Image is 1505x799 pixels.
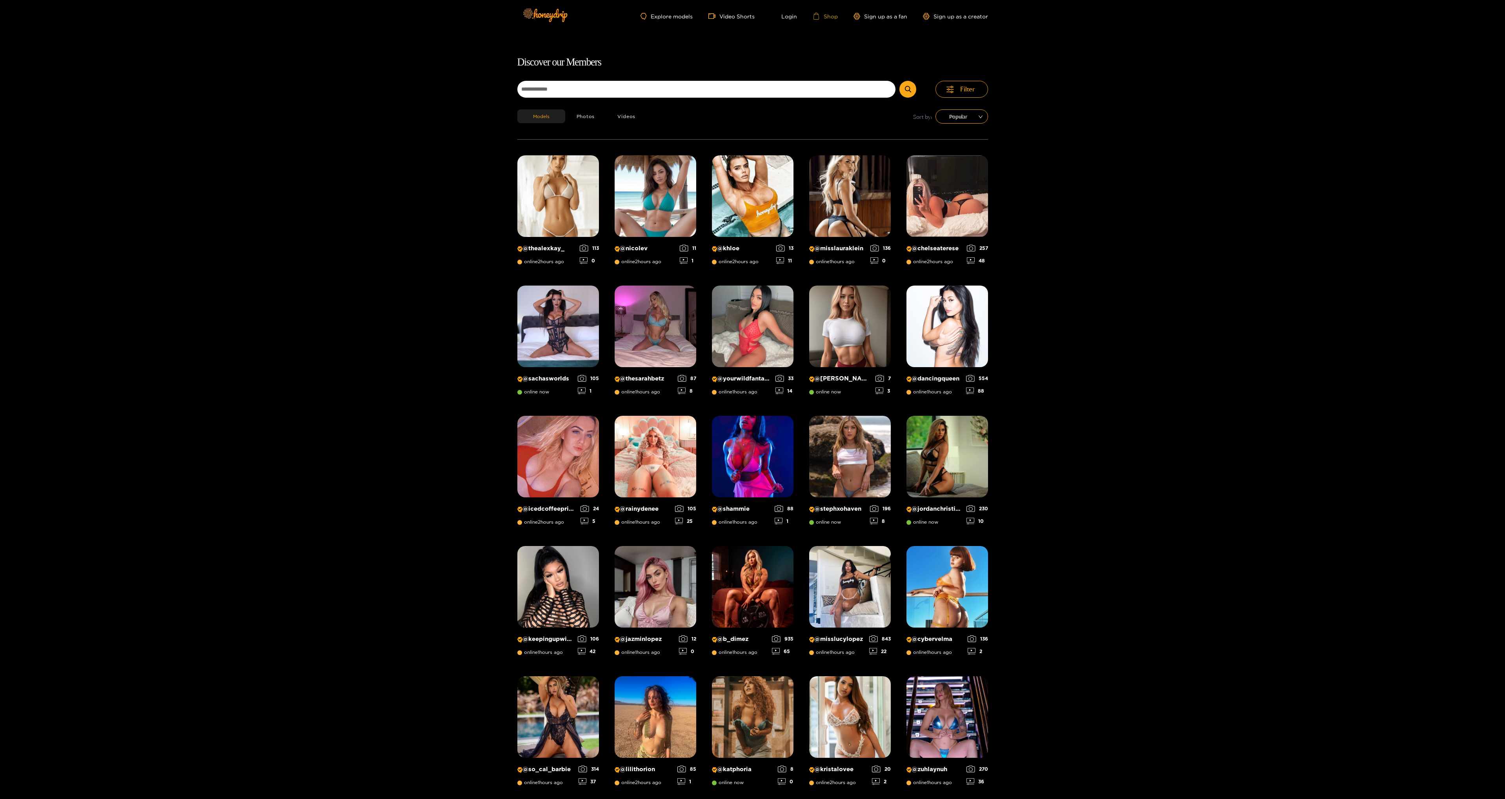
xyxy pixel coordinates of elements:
[517,676,599,791] a: Creator Profile Image: so_cal_barbie@so_cal_barbieonline1hours ago31437
[615,155,696,237] img: Creator Profile Image: nicolev
[615,259,661,264] span: online 2 hours ago
[966,505,988,512] div: 230
[581,505,599,512] div: 24
[872,766,891,772] div: 20
[809,416,891,530] a: Creator Profile Image: stephxohaven@stephxohavenonline now1968
[615,505,671,513] p: @ rainydenee
[712,259,759,264] span: online 2 hours ago
[870,257,891,264] div: 0
[517,109,565,123] button: Models
[869,635,891,642] div: 843
[712,155,793,270] a: Creator Profile Image: khloe@khloeonline2hours ago1311
[712,780,744,785] span: online now
[906,519,938,525] span: online now
[712,635,768,643] p: @ b_dimez
[615,389,660,395] span: online 1 hours ago
[778,778,793,785] div: 0
[854,13,907,20] a: Sign up as a fan
[809,155,891,270] a: Creator Profile Image: misslauraklein@misslaurakleinonline1hours ago1360
[923,13,988,20] a: Sign up as a creator
[712,546,793,661] a: Creator Profile Image: b_dimez@b_dimezonline1hours ago93565
[935,81,988,98] button: Filter
[966,778,988,785] div: 36
[906,245,963,252] p: @ chelseaterese
[580,245,599,251] div: 113
[906,635,964,643] p: @ cybervelma
[809,505,866,513] p: @ stephxohaven
[712,676,793,758] img: Creator Profile Image: katphoria
[615,635,675,643] p: @ jazminlopez
[678,388,696,394] div: 8
[580,257,599,264] div: 0
[813,13,838,20] a: Shop
[967,245,988,251] div: 257
[712,245,772,252] p: @ khloe
[517,676,599,758] img: Creator Profile Image: so_cal_barbie
[906,780,952,785] span: online 1 hours ago
[615,650,660,655] span: online 1 hours ago
[517,416,599,497] img: Creator Profile Image: icedcoffeeprincess
[517,546,599,628] img: Creator Profile Image: keepingupwithmo
[615,546,696,661] a: Creator Profile Image: jazminlopez@jazminlopezonline1hours ago120
[906,676,988,758] img: Creator Profile Image: zuhlaynuh
[906,389,952,395] span: online 1 hours ago
[775,388,793,394] div: 14
[809,676,891,758] img: Creator Profile Image: kristalovee
[870,245,891,251] div: 136
[968,635,988,642] div: 136
[578,648,599,655] div: 42
[712,416,793,497] img: Creator Profile Image: shammie
[615,676,696,758] img: Creator Profile Image: lilithorion
[809,155,891,237] img: Creator Profile Image: misslauraklein
[517,546,599,661] a: Creator Profile Image: keepingupwithmo@keepingupwithmoonline1hours ago10642
[906,259,953,264] span: online 2 hours ago
[615,416,696,497] img: Creator Profile Image: rainydenee
[708,13,719,20] span: video-camera
[708,13,755,20] a: Video Shorts
[517,155,599,270] a: Creator Profile Image: thealexkay_@thealexkay_online2hours ago1130
[776,245,793,251] div: 13
[875,375,891,382] div: 7
[809,375,872,382] p: @ [PERSON_NAME]
[517,635,574,643] p: @ keepingupwithmo
[809,650,855,655] span: online 1 hours ago
[809,546,891,661] a: Creator Profile Image: misslucylopez@misslucylopezonline1hours ago84322
[776,257,793,264] div: 11
[677,766,696,772] div: 85
[615,519,660,525] span: online 1 hours ago
[615,245,676,252] p: @ nicolev
[872,778,891,785] div: 2
[712,676,793,791] a: Creator Profile Image: katphoria@katphoriaonline now80
[712,155,793,237] img: Creator Profile Image: khloe
[517,54,988,71] h1: Discover our Members
[899,81,916,98] button: Submit Search
[775,518,793,524] div: 1
[517,519,564,525] span: online 2 hours ago
[966,388,988,394] div: 88
[517,286,599,400] a: Creator Profile Image: sachasworlds@sachasworldsonline now1051
[712,286,793,367] img: Creator Profile Image: yourwildfantasyy69
[565,109,606,123] button: Photos
[941,111,982,122] span: Popular
[712,389,757,395] span: online 1 hours ago
[517,389,549,395] span: online now
[615,375,674,382] p: @ thesarahbetz
[677,778,696,785] div: 1
[809,635,865,643] p: @ misslucylopez
[906,546,988,628] img: Creator Profile Image: cybervelma
[870,518,891,524] div: 8
[906,286,988,367] img: Creator Profile Image: dancingqueen
[775,375,793,382] div: 33
[772,648,793,655] div: 65
[517,155,599,237] img: Creator Profile Image: thealexkay_
[680,245,696,251] div: 11
[906,676,988,791] a: Creator Profile Image: zuhlaynuh@zuhlaynuhonline1hours ago27036
[906,416,988,530] a: Creator Profile Image: jordanchristine_15@jordanchristine_15online now23010
[615,676,696,791] a: Creator Profile Image: lilithorion@lilithoriononline2hours ago851
[615,286,696,400] a: Creator Profile Image: thesarahbetz@thesarahbetzonline1hours ago878
[615,546,696,628] img: Creator Profile Image: jazminlopez
[615,155,696,270] a: Creator Profile Image: nicolev@nicolevonline2hours ago111
[712,416,793,530] a: Creator Profile Image: shammie@shammieonline1hours ago881
[809,519,841,525] span: online now
[906,505,963,513] p: @ jordanchristine_15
